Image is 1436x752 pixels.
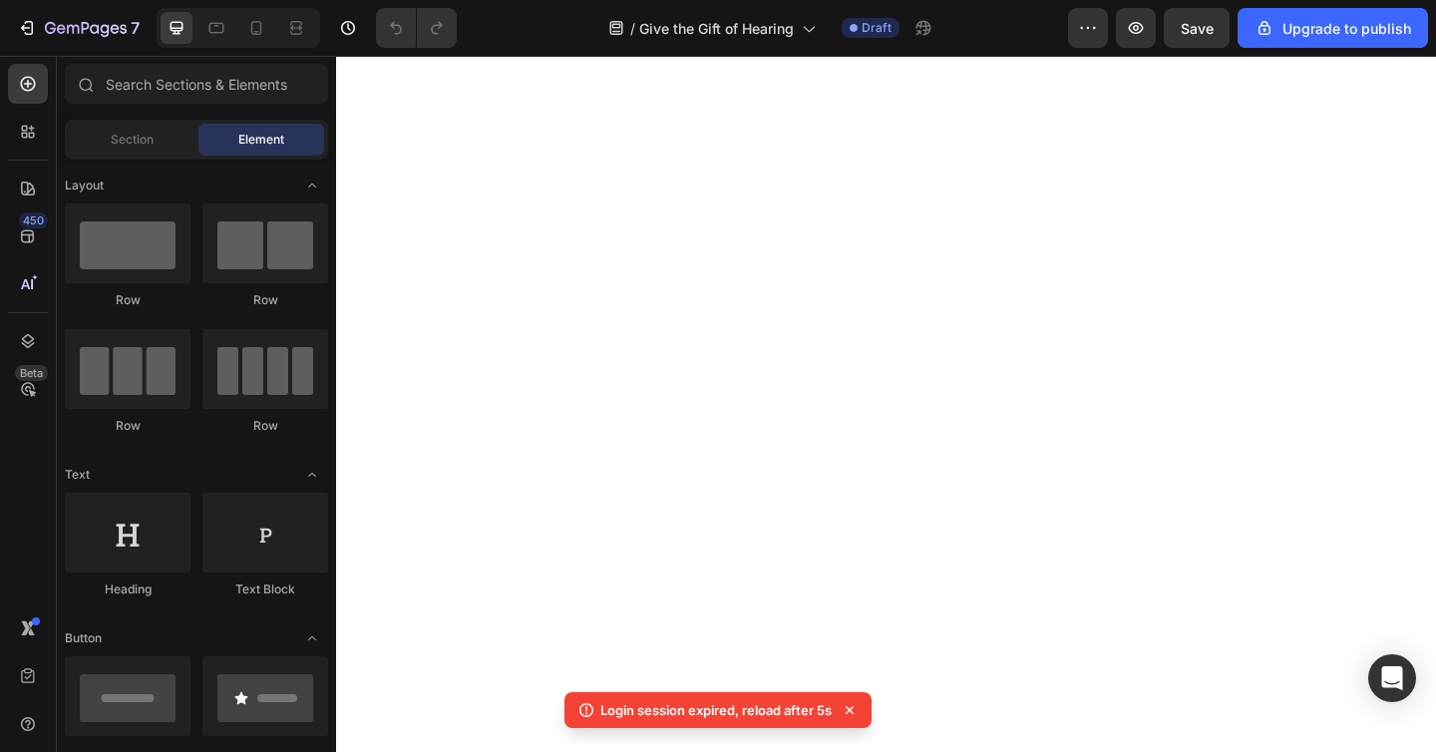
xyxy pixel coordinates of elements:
[65,417,190,435] div: Row
[65,64,328,104] input: Search Sections & Elements
[296,459,328,491] span: Toggle open
[336,56,1436,752] iframe: Design area
[630,18,635,39] span: /
[15,365,48,381] div: Beta
[862,19,892,37] span: Draft
[296,170,328,201] span: Toggle open
[8,8,149,48] button: 7
[376,8,457,48] div: Undo/Redo
[600,700,832,720] p: Login session expired, reload after 5s
[111,131,154,149] span: Section
[131,16,140,40] p: 7
[1368,654,1416,702] div: Open Intercom Messenger
[202,417,328,435] div: Row
[65,291,190,309] div: Row
[65,177,104,194] span: Layout
[19,212,48,228] div: 450
[639,18,794,39] span: Give the Gift of Hearing
[65,466,90,484] span: Text
[202,291,328,309] div: Row
[1238,8,1428,48] button: Upgrade to publish
[1164,8,1230,48] button: Save
[238,131,284,149] span: Element
[65,629,102,647] span: Button
[65,580,190,598] div: Heading
[1181,20,1214,37] span: Save
[296,622,328,654] span: Toggle open
[1255,18,1411,39] div: Upgrade to publish
[202,580,328,598] div: Text Block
